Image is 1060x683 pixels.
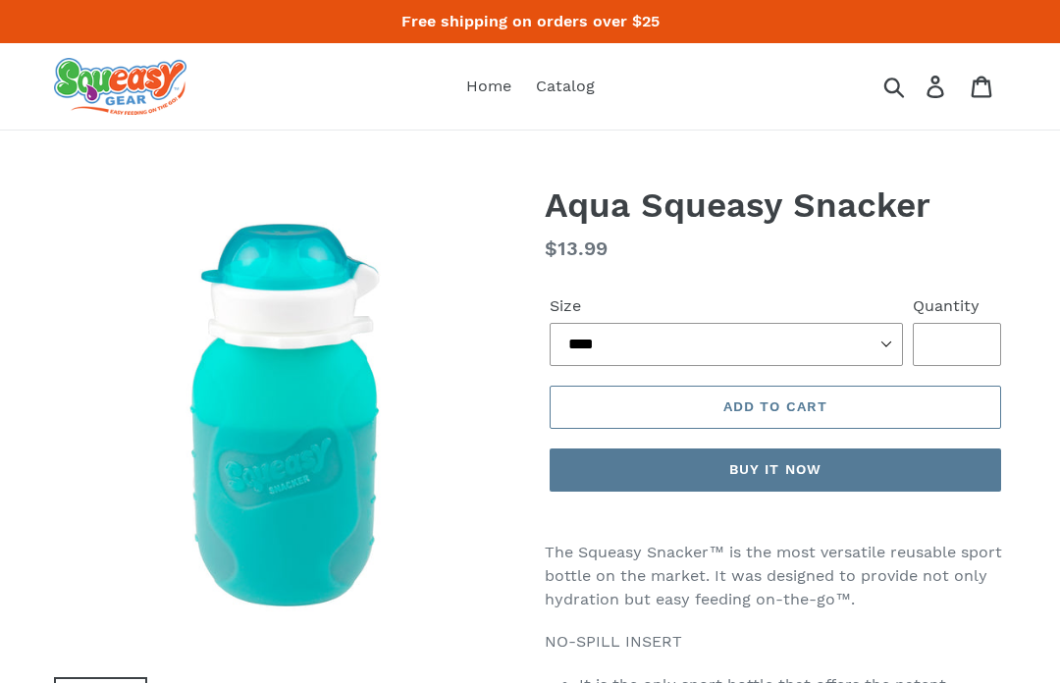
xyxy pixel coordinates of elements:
p: The Squeasy Snacker™ is the most versatile reusable sport bottle on the market. It was designed t... [545,541,1006,611]
button: Add to cart [550,386,1001,429]
span: Catalog [536,77,595,96]
img: squeasy gear snacker portable food pouch [54,58,186,115]
img: Aqua Squeasy Snacker [58,188,511,642]
a: Catalog [526,72,605,101]
span: Add to cart [723,398,827,414]
h1: Aqua Squeasy Snacker [545,184,1006,226]
a: Home [456,72,521,101]
p: NO-SPILL INSERT [545,630,1006,654]
label: Size [550,294,903,318]
span: $13.99 [545,236,608,260]
button: Buy it now [550,448,1001,492]
span: Home [466,77,511,96]
label: Quantity [913,294,1001,318]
